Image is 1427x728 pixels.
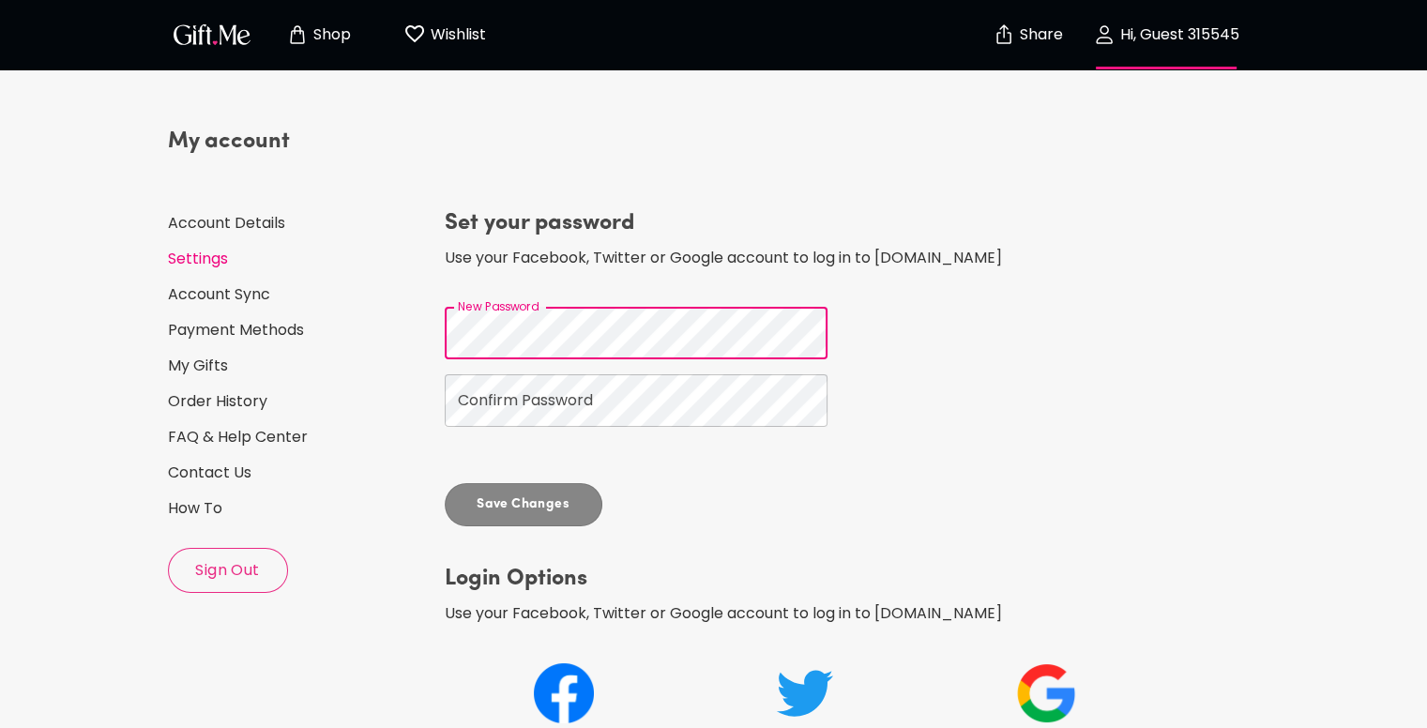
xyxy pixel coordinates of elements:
[267,5,371,65] button: Store page
[168,498,430,519] a: How To
[445,564,1168,594] h4: Login Options
[169,560,287,581] span: Sign Out
[309,27,351,43] p: Shop
[168,284,430,305] a: Account Sync
[445,208,1168,238] h4: Set your password
[168,548,288,593] button: Sign Out
[993,23,1015,46] img: secure
[170,21,254,48] img: GiftMe Logo
[168,23,256,46] button: GiftMe Logo
[426,23,486,47] p: Wishlist
[995,2,1061,68] button: Share
[168,213,430,234] a: Account Details
[168,356,430,376] a: My Gifts
[168,463,430,483] a: Contact Us
[445,601,1168,626] p: Use your Facebook, Twitter or Google account to log in to [DOMAIN_NAME]
[1015,27,1063,43] p: Share
[1116,27,1239,43] p: Hi, Guest 315545
[168,427,430,447] a: FAQ & Help Center
[168,249,430,269] a: Settings
[168,391,430,412] a: Order History
[393,5,496,65] button: Wishlist page
[168,127,430,157] h4: My account
[1072,5,1260,65] button: Hi, Guest 315545
[168,320,430,341] a: Payment Methods
[445,246,1168,270] p: Use your Facebook, Twitter or Google account to log in to [DOMAIN_NAME]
